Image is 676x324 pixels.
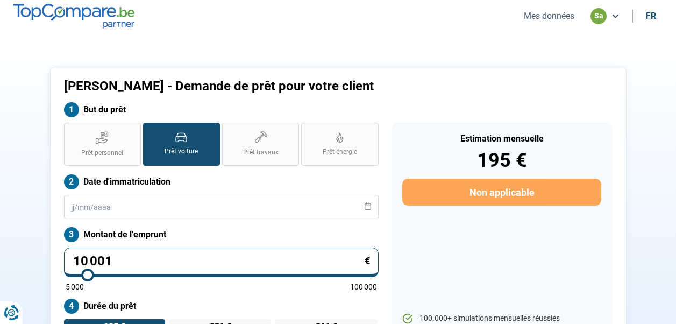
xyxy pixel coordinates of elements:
[64,79,472,94] h1: [PERSON_NAME] - Demande de prêt pour votre client
[521,10,578,22] button: Mes données
[350,283,377,291] span: 100 000
[323,147,357,157] span: Prêt énergie
[365,256,370,266] span: €
[402,313,601,324] li: 100.000+ simulations mensuelles réussies
[402,179,601,206] button: Non applicable
[64,174,379,189] label: Date d'immatriculation
[13,4,134,28] img: TopCompare.be
[64,299,379,314] label: Durée du prêt
[590,8,607,24] div: sa
[165,147,198,156] span: Prêt voiture
[81,149,123,158] span: Prêt personnel
[646,11,656,21] div: fr
[402,135,601,143] div: Estimation mensuelle
[64,227,379,242] label: Montant de l'emprunt
[64,195,379,219] input: jj/mm/aaaa
[243,148,279,157] span: Prêt travaux
[402,151,601,170] div: 195 €
[66,283,84,291] span: 5 000
[64,102,379,117] label: But du prêt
